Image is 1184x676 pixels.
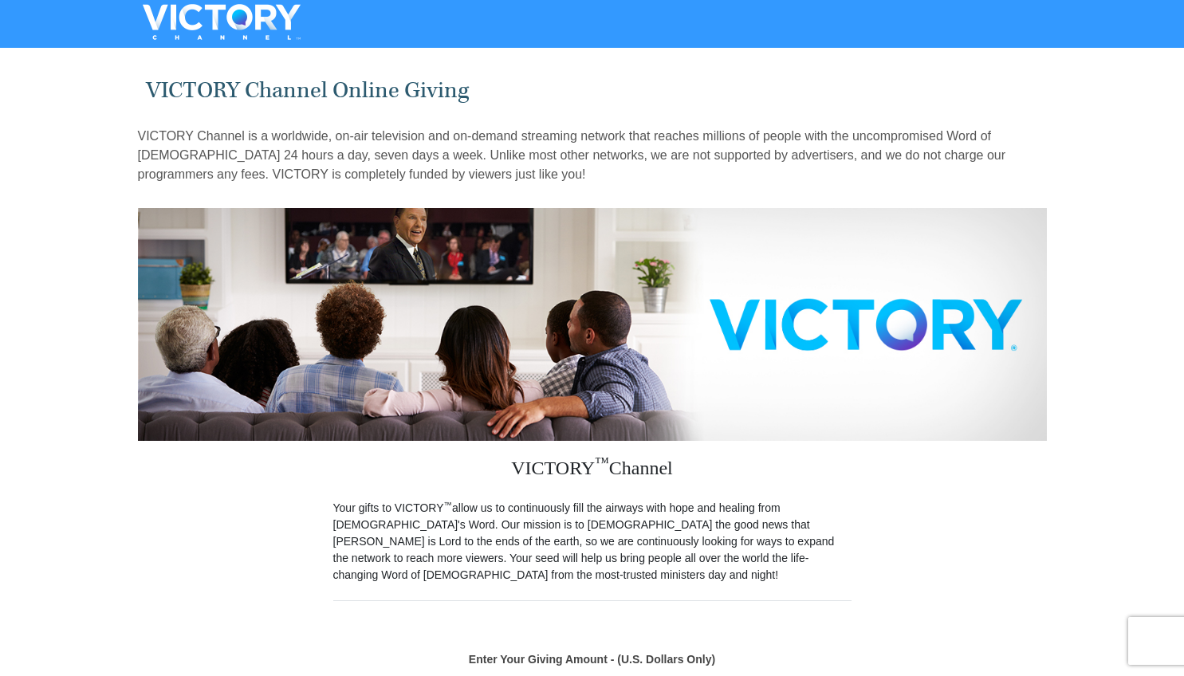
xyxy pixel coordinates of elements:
[333,441,852,500] h3: VICTORY Channel
[469,653,715,666] strong: Enter Your Giving Amount - (U.S. Dollars Only)
[595,454,609,470] sup: ™
[122,4,321,40] img: VICTORYTHON - VICTORY Channel
[444,500,453,509] sup: ™
[146,77,1038,104] h1: VICTORY Channel Online Giving
[333,500,852,584] p: Your gifts to VICTORY allow us to continuously fill the airways with hope and healing from [DEMOG...
[138,127,1047,184] p: VICTORY Channel is a worldwide, on-air television and on-demand streaming network that reaches mi...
